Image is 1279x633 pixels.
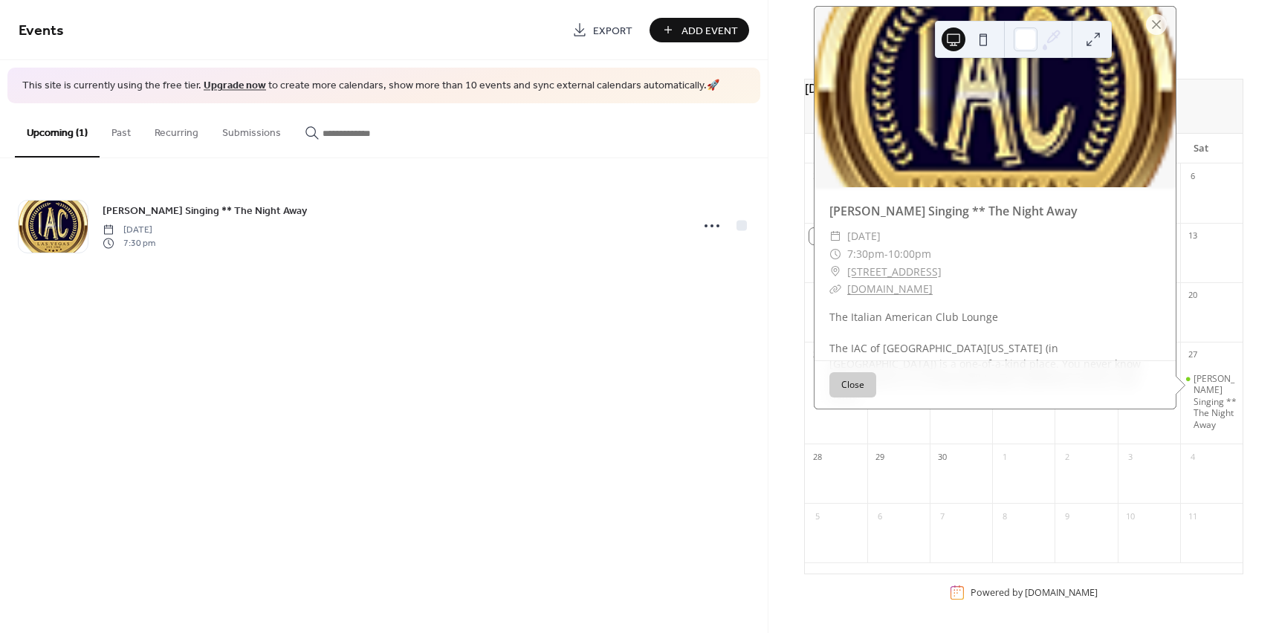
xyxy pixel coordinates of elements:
[847,263,942,281] a: [STREET_ADDRESS]
[22,79,719,94] span: This site is currently using the free tier. to create more calendars, show more than 10 events an...
[1171,134,1231,163] div: Sat
[103,237,155,250] span: 7:30 pm
[997,449,1013,465] div: 1
[681,23,738,39] span: Add Event
[15,103,100,158] button: Upcoming (1)
[1185,508,1201,525] div: 11
[100,103,143,156] button: Past
[847,282,933,296] a: [DOMAIN_NAME]
[829,245,841,263] div: ​
[650,18,749,42] button: Add Event
[805,79,1243,97] div: [DATE]
[829,372,876,397] button: Close
[815,309,1176,403] div: The Italian American Club Lounge The IAC of [GEOGRAPHIC_DATA][US_STATE] (in [GEOGRAPHIC_DATA]) is...
[1122,508,1139,525] div: 10
[1059,508,1075,525] div: 9
[997,508,1013,525] div: 8
[809,288,826,304] div: 14
[204,76,266,96] a: Upgrade now
[1194,373,1237,431] div: [PERSON_NAME] Singing ** The Night Away
[561,18,644,42] a: Export
[103,202,307,219] a: [PERSON_NAME] Singing ** The Night Away
[847,245,884,263] span: 7:30pm
[888,245,931,263] span: 10:00pm
[809,449,826,465] div: 28
[872,508,888,525] div: 6
[884,245,888,263] span: -
[1185,228,1201,244] div: 13
[19,16,64,45] span: Events
[809,228,826,244] div: 7
[143,103,210,156] button: Recurring
[103,223,155,236] span: [DATE]
[829,203,1078,219] a: [PERSON_NAME] Singing ** The Night Away
[1025,586,1098,599] a: [DOMAIN_NAME]
[1185,288,1201,304] div: 20
[593,23,632,39] span: Export
[1059,449,1075,465] div: 2
[934,449,951,465] div: 30
[1122,449,1139,465] div: 3
[971,586,1098,599] div: Powered by
[1180,373,1243,431] div: Genevieve Singing ** The Night Away
[103,203,307,218] span: [PERSON_NAME] Singing ** The Night Away
[872,449,888,465] div: 29
[829,280,841,298] div: ​
[809,347,826,363] div: 21
[1185,449,1201,465] div: 4
[829,227,841,245] div: ​
[934,508,951,525] div: 7
[809,508,826,525] div: 5
[1185,169,1201,185] div: 6
[1185,347,1201,363] div: 27
[829,263,841,281] div: ​
[210,103,293,156] button: Submissions
[809,169,826,185] div: 31
[847,227,881,245] span: [DATE]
